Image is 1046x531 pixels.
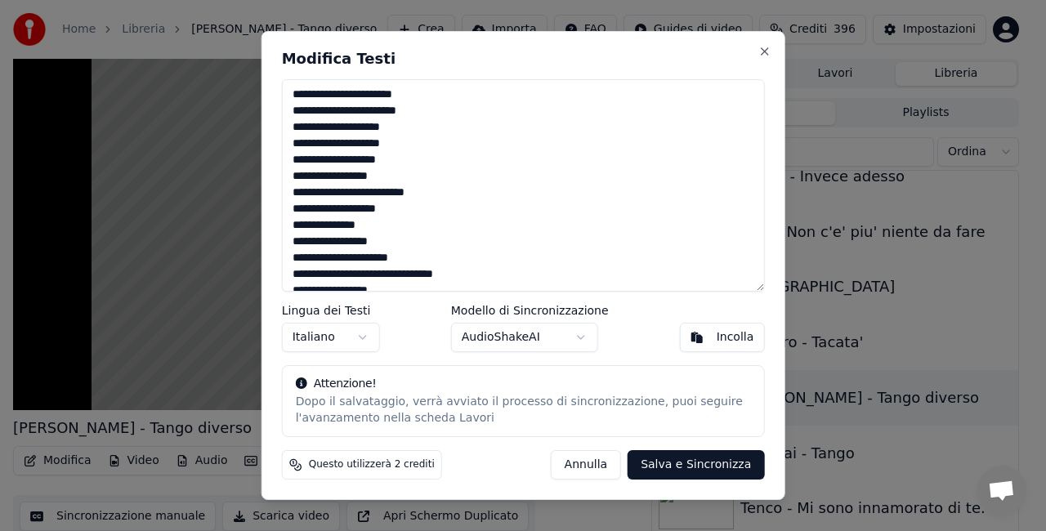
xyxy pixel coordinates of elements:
button: Salva e Sincronizza [628,450,764,480]
div: Dopo il salvataggio, verrà avviato il processo di sincronizzazione, puoi seguire l'avanzamento ne... [296,394,751,426]
label: Lingua dei Testi [282,305,380,316]
button: Annulla [551,450,622,480]
h2: Modifica Testi [282,51,765,66]
div: Incolla [717,329,754,346]
span: Questo utilizzerà 2 crediti [309,458,435,471]
div: Attenzione! [296,376,751,392]
label: Modello di Sincronizzazione [451,305,609,316]
button: Incolla [680,323,765,352]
